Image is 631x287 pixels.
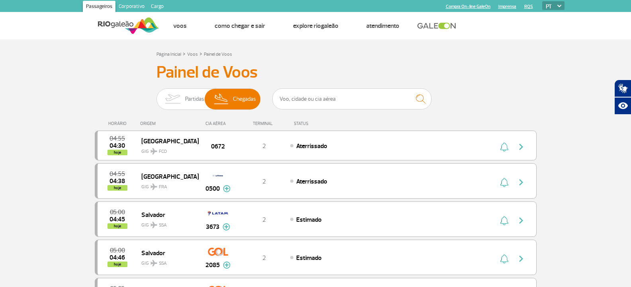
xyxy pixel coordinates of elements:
img: seta-direita-painel-voo.svg [516,216,526,225]
span: FRA [159,184,167,191]
span: Estimado [296,216,322,224]
span: 0672 [211,142,225,151]
a: Página Inicial [156,51,181,57]
a: Voos [173,22,187,30]
a: Cargo [148,1,167,14]
span: 2 [262,142,266,150]
span: 2025-08-25 04:45:00 [109,217,125,222]
a: Como chegar e sair [215,22,265,30]
span: 2 [262,254,266,262]
span: 2025-08-25 04:55:00 [109,136,125,141]
span: SSA [159,222,167,229]
img: mais-info-painel-voo.svg [223,262,231,269]
a: > [199,49,202,58]
span: 2025-08-25 04:55:00 [109,171,125,177]
span: [GEOGRAPHIC_DATA] [141,136,192,146]
span: GIG [141,179,192,191]
span: hoje [107,185,127,191]
button: Abrir tradutor de língua de sinais. [614,80,631,97]
span: 2 [262,216,266,224]
span: FCO [159,148,167,155]
span: GIG [141,256,192,267]
span: 3673 [206,222,219,232]
a: Painel de Voos [204,51,232,57]
div: ORIGEM [140,121,198,126]
span: SSA [159,260,167,267]
div: STATUS [290,121,355,126]
img: sino-painel-voo.svg [500,142,508,152]
span: Salvador [141,209,192,220]
div: CIA AÉREA [198,121,238,126]
div: HORÁRIO [97,121,141,126]
img: slider-desembarque [210,89,233,109]
span: GIG [141,217,192,229]
img: seta-direita-painel-voo.svg [516,178,526,187]
img: destiny_airplane.svg [150,260,157,266]
span: [GEOGRAPHIC_DATA] [141,171,192,182]
a: Passageiros [83,1,115,14]
img: seta-direita-painel-voo.svg [516,254,526,264]
a: Compra On-line GaleOn [446,4,490,9]
img: mais-info-painel-voo.svg [223,223,230,230]
h3: Painel de Voos [156,62,475,82]
img: sino-painel-voo.svg [500,178,508,187]
span: GIG [141,144,192,155]
span: 2 [262,178,266,185]
span: 2025-08-25 04:30:35 [109,143,125,148]
img: destiny_airplane.svg [150,148,157,154]
a: Voos [187,51,198,57]
img: destiny_airplane.svg [150,184,157,190]
span: Aterrissado [296,142,327,150]
span: hoje [107,150,127,155]
span: hoje [107,262,127,267]
span: hoje [107,223,127,229]
img: mais-info-painel-voo.svg [223,185,231,192]
a: Corporativo [115,1,148,14]
span: 2025-08-25 05:00:00 [110,209,125,215]
span: Chegadas [233,89,256,109]
a: Explore RIOgaleão [293,22,338,30]
div: TERMINAL [238,121,290,126]
img: seta-direita-painel-voo.svg [516,142,526,152]
span: Salvador [141,248,192,258]
button: Abrir recursos assistivos. [614,97,631,115]
span: 2025-08-25 04:38:00 [109,178,125,184]
span: 2025-08-25 04:46:00 [109,255,125,260]
a: Imprensa [498,4,516,9]
img: slider-embarque [160,89,185,109]
a: RQS [524,4,533,9]
span: Partidas [185,89,204,109]
span: 2085 [205,260,220,270]
a: Atendimento [366,22,399,30]
span: 0500 [205,184,220,193]
img: sino-painel-voo.svg [500,254,508,264]
input: Voo, cidade ou cia aérea [272,88,432,109]
span: 2025-08-25 05:00:00 [110,248,125,253]
span: Estimado [296,254,322,262]
div: Plugin de acessibilidade da Hand Talk. [614,80,631,115]
img: sino-painel-voo.svg [500,216,508,225]
a: > [183,49,186,58]
img: destiny_airplane.svg [150,222,157,228]
span: Aterrissado [296,178,327,185]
